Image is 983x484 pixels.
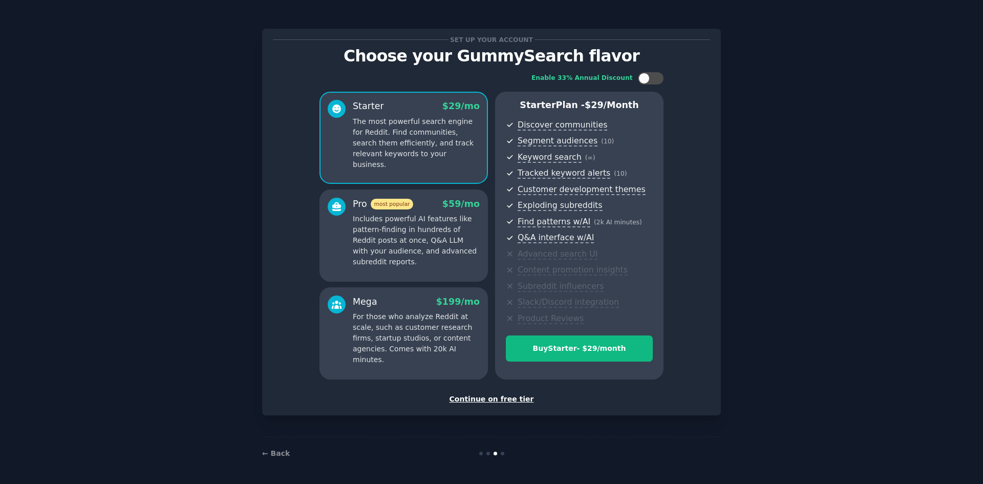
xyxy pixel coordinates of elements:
[506,99,653,112] p: Starter Plan -
[506,335,653,362] button: BuyStarter- $29/month
[506,343,652,354] div: Buy Starter - $ 29 /month
[436,297,480,307] span: $ 199 /mo
[518,152,582,163] span: Keyword search
[353,214,480,267] p: Includes powerful AI features like pattern-finding in hundreds of Reddit posts at once, Q&A LLM w...
[585,154,595,161] span: ( ∞ )
[353,100,384,113] div: Starter
[371,199,414,209] span: most popular
[273,47,710,65] p: Choose your GummySearch flavor
[353,296,377,308] div: Mega
[518,313,584,324] span: Product Reviews
[518,281,604,292] span: Subreddit influencers
[518,200,602,211] span: Exploding subreddits
[518,297,619,308] span: Slack/Discord integration
[262,449,290,457] a: ← Back
[585,100,639,110] span: $ 29 /month
[518,265,628,276] span: Content promotion insights
[442,101,480,111] span: $ 29 /mo
[601,138,614,145] span: ( 10 )
[518,233,594,243] span: Q&A interface w/AI
[353,311,480,365] p: For those who analyze Reddit at scale, such as customer research firms, startup studios, or conte...
[353,198,413,211] div: Pro
[518,184,646,195] span: Customer development themes
[273,394,710,405] div: Continue on free tier
[594,219,642,226] span: ( 2k AI minutes )
[518,120,607,131] span: Discover communities
[518,168,610,179] span: Tracked keyword alerts
[531,74,633,83] div: Enable 33% Annual Discount
[353,116,480,170] p: The most powerful search engine for Reddit. Find communities, search them efficiently, and track ...
[518,136,597,146] span: Segment audiences
[518,249,597,260] span: Advanced search UI
[518,217,590,227] span: Find patterns w/AI
[614,170,627,177] span: ( 10 )
[442,199,480,209] span: $ 59 /mo
[448,34,535,45] span: Set up your account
